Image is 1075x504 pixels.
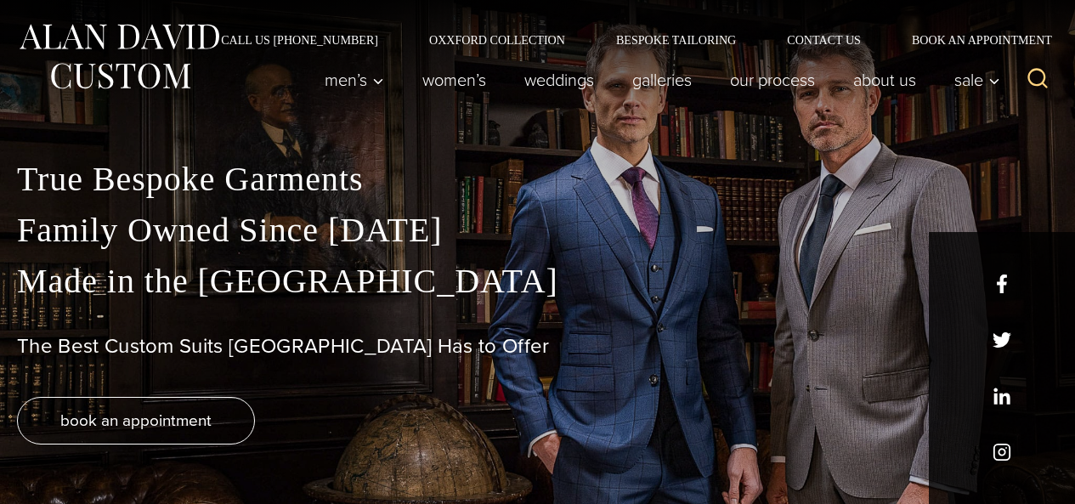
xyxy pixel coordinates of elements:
button: View Search Form [1017,59,1058,100]
a: Call Us [PHONE_NUMBER] [195,34,404,46]
a: Book an Appointment [886,34,1058,46]
a: Women’s [404,63,506,97]
img: Alan David Custom [17,19,221,94]
span: book an appointment [60,408,212,433]
nav: Primary Navigation [306,63,1010,97]
a: Bespoke Tailoring [591,34,761,46]
span: Men’s [325,71,384,88]
a: Contact Us [761,34,886,46]
a: Galleries [614,63,711,97]
a: Our Process [711,63,835,97]
nav: Secondary Navigation [195,34,1058,46]
span: Sale [954,71,1000,88]
a: Oxxford Collection [404,34,591,46]
a: weddings [506,63,614,97]
p: True Bespoke Garments Family Owned Since [DATE] Made in the [GEOGRAPHIC_DATA] [17,154,1058,307]
h1: The Best Custom Suits [GEOGRAPHIC_DATA] Has to Offer [17,334,1058,359]
a: book an appointment [17,397,255,445]
a: About Us [835,63,936,97]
